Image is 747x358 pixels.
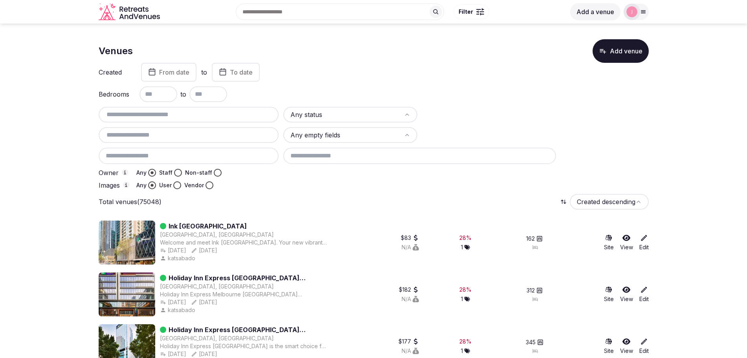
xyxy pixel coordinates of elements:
label: Any [136,181,147,189]
button: [GEOGRAPHIC_DATA], [GEOGRAPHIC_DATA] [160,283,274,290]
a: Holiday Inn Express [GEOGRAPHIC_DATA] [GEOGRAPHIC_DATA][PERSON_NAME] [169,273,327,283]
button: N/A [402,347,419,355]
span: To date [230,68,253,76]
span: 162 [526,235,535,243]
label: Staff [159,169,173,177]
a: Ink [GEOGRAPHIC_DATA] [169,221,247,231]
a: View [620,286,633,303]
svg: Retreats and Venues company logo [99,3,162,21]
label: User [159,181,172,189]
button: $182 [399,286,419,294]
button: From date [141,63,196,82]
label: Vendor [184,181,204,189]
p: Total venues (75048) [99,197,162,206]
button: N/A [402,295,419,303]
button: [DATE] [160,247,186,254]
label: Any [136,169,147,177]
a: Site [604,338,614,355]
button: $83 [401,234,419,242]
span: 345 [526,338,536,346]
button: To date [212,63,260,82]
div: 28 % [459,234,472,242]
button: Filter [453,4,489,19]
h1: Venues [99,44,133,58]
label: Owner [99,169,130,176]
button: [DATE] [160,350,186,358]
button: [GEOGRAPHIC_DATA], [GEOGRAPHIC_DATA] [160,231,274,239]
button: [DATE] [160,298,186,306]
a: Holiday Inn Express [GEOGRAPHIC_DATA] Southbank by IHG [169,325,327,334]
button: $177 [398,338,419,345]
img: jen-7867 [626,6,637,17]
div: 28 % [459,286,472,294]
button: [DATE] [191,247,217,254]
span: to [180,89,186,99]
span: 312 [527,287,535,294]
button: 312 [527,287,543,294]
div: Welcome and meet Ink [GEOGRAPHIC_DATA]. Your new vibrant hangout right in the heart of [GEOGRAPHI... [160,239,327,247]
button: [DATE] [191,298,217,306]
div: 28 % [459,338,472,345]
label: to [201,68,207,77]
button: 28% [459,286,472,294]
a: Add a venue [570,8,620,16]
img: Featured image for Ink Hotel Melbourne Southbank [99,221,155,265]
a: Site [604,286,614,303]
button: 162 [526,235,543,243]
button: katsabado [160,306,197,314]
button: N/A [402,243,419,251]
a: Edit [639,234,649,251]
a: Visit the homepage [99,3,162,21]
span: From date [159,68,189,76]
button: Owner [122,169,128,175]
button: 1 [461,295,470,303]
label: Created [99,69,130,75]
a: Edit [639,286,649,303]
div: Holiday Inn Express [GEOGRAPHIC_DATA] is the smart choice for savvy business and leisure travelle... [160,342,327,350]
span: Filter [459,8,473,16]
label: Bedrooms [99,91,130,97]
button: Add venue [593,39,649,63]
a: Edit [639,338,649,355]
img: Featured image for Holiday Inn Express Melbourne Little Collins [99,272,155,316]
button: 1 [461,243,470,251]
a: View [620,338,633,355]
button: 345 [526,338,543,346]
button: 1 [461,347,470,355]
label: Non-staff [185,169,212,177]
button: Images [123,182,129,188]
button: [GEOGRAPHIC_DATA], [GEOGRAPHIC_DATA] [160,334,274,342]
button: 28% [459,338,472,345]
button: Add a venue [570,3,620,20]
button: katsabado [160,254,197,262]
a: Site [604,234,614,251]
a: View [620,234,633,251]
label: Images [99,182,130,189]
button: [DATE] [191,350,217,358]
div: Holiday Inn Express Melbourne [GEOGRAPHIC_DATA][PERSON_NAME] is conveniently located in the heart... [160,290,327,298]
button: 28% [459,234,472,242]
